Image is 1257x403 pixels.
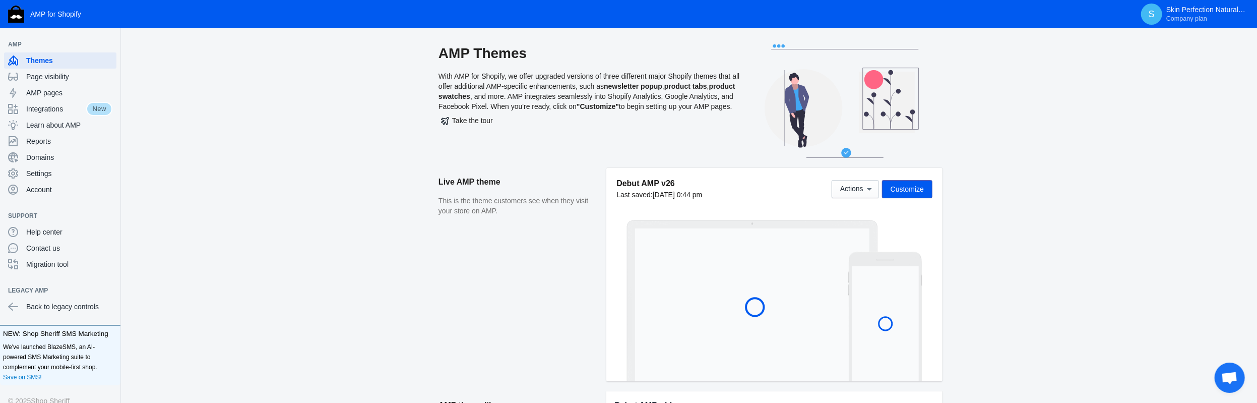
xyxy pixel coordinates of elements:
[4,182,116,198] a: Account
[26,88,112,98] span: AMP pages
[832,180,879,198] button: Actions
[848,252,922,381] img: Mobile frame
[840,185,863,193] span: Actions
[616,178,702,189] h5: Debut AMP v26
[4,165,116,182] a: Settings
[26,104,86,114] span: Integrations
[8,6,24,23] img: Shop Sheriff Logo
[26,243,112,253] span: Contact us
[1215,363,1245,393] div: Open chat
[86,102,112,116] span: New
[102,42,118,46] button: Add a sales channel
[26,259,112,269] span: Migration tool
[8,39,102,49] span: AMP
[577,102,619,110] b: "Customize"
[4,101,116,117] a: IntegrationsNew
[1166,15,1207,23] span: Company plan
[1147,9,1157,19] span: S
[616,190,702,200] div: Last saved:
[4,52,116,69] a: Themes
[102,214,118,218] button: Add a sales channel
[26,72,112,82] span: Page visibility
[604,82,662,90] b: newsletter popup
[438,168,596,196] h2: Live AMP theme
[4,256,116,272] a: Migration tool
[26,302,112,312] span: Back to legacy controls
[3,372,42,382] a: Save on SMS!
[438,44,741,63] h2: AMP Themes
[438,44,741,168] div: With AMP for Shopify, we offer upgraded versions of three different major Shopify themes that all...
[26,185,112,195] span: Account
[653,191,703,199] span: [DATE] 0:44 pm
[4,117,116,133] a: Learn about AMP
[8,211,102,221] span: Support
[664,82,707,90] b: product tabs
[891,185,924,193] span: Customize
[441,117,493,125] span: Take the tour
[4,85,116,101] a: AMP pages
[26,120,112,130] span: Learn about AMP
[26,227,112,237] span: Help center
[26,168,112,179] span: Settings
[102,289,118,293] button: Add a sales channel
[882,180,932,198] button: Customize
[4,133,116,149] a: Reports
[26,136,112,146] span: Reports
[4,149,116,165] a: Domains
[438,196,596,216] p: This is the theme customers see when they visit your store on AMP.
[1166,6,1247,23] p: Skin Perfection Natural and Organic [MEDICAL_DATA]
[4,69,116,85] a: Page visibility
[438,111,495,130] button: Take the tour
[4,240,116,256] a: Contact us
[4,299,116,315] a: Back to legacy controls
[26,152,112,162] span: Domains
[30,10,81,18] span: AMP for Shopify
[626,220,878,381] img: Laptop frame
[438,82,735,100] b: product swatches
[8,285,102,296] span: Legacy AMP
[26,55,112,66] span: Themes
